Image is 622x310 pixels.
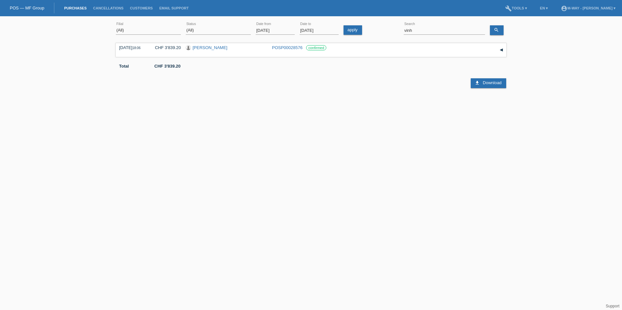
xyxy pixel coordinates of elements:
[119,45,145,50] div: [DATE]
[306,45,326,50] label: confirmed
[537,6,551,10] a: EN ▾
[156,6,192,10] a: Email Support
[132,46,141,50] span: 18:06
[10,6,44,10] a: POS — MF Group
[558,6,619,10] a: account_circlem-way - [PERSON_NAME] ▾
[561,5,567,12] i: account_circle
[475,80,480,85] i: download
[150,45,181,50] div: CHF 3'839.20
[483,80,502,85] span: Download
[127,6,156,10] a: Customers
[502,6,530,10] a: buildTools ▾
[272,45,303,50] a: POSP00028576
[494,27,499,32] i: search
[61,6,90,10] a: Purchases
[490,25,504,35] a: search
[90,6,127,10] a: Cancellations
[344,25,362,35] a: apply
[119,64,129,69] b: Total
[471,78,506,88] a: download Download
[505,5,512,12] i: build
[193,45,227,50] a: [PERSON_NAME]
[155,64,181,69] b: CHF 3'839.20
[606,304,619,308] a: Support
[496,45,506,55] div: expand/collapse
